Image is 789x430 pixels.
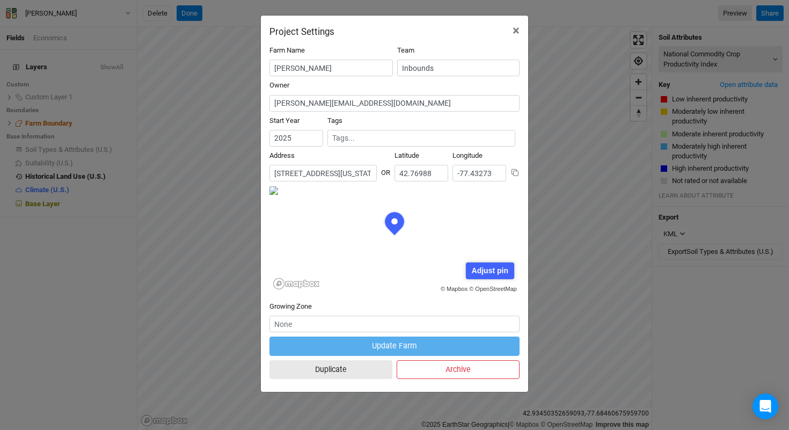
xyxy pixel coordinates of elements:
button: Close [504,16,528,46]
label: Owner [269,81,289,90]
label: Latitude [394,151,419,161]
button: Update Farm [269,337,520,355]
input: Start Year [269,130,323,147]
label: Longitude [452,151,483,161]
button: Archive [397,360,520,379]
a: © Mapbox [441,286,467,292]
input: Project/Farm Name [269,60,393,76]
input: Tags... [332,133,510,144]
h2: Project Settings [269,26,334,37]
input: megan@propagateag.com [269,95,520,112]
label: Start Year [269,116,299,126]
label: Team [397,46,414,55]
input: Latitude [394,165,448,181]
label: Tags [327,116,342,126]
input: Inbounds [397,60,520,76]
a: © OpenStreetMap [469,286,517,292]
input: None [269,316,520,332]
div: Adjust pin [466,263,514,279]
input: Longitude [452,165,506,181]
div: OR [381,159,390,178]
span: × [513,23,520,38]
button: Copy [510,168,520,177]
div: Open Intercom Messenger [753,393,778,419]
input: Address (123 James St...) [269,165,377,181]
label: Growing Zone [269,302,312,311]
label: Address [269,151,295,161]
button: Duplicate [269,360,392,379]
label: Farm Name [269,46,305,55]
a: Mapbox logo [273,278,320,290]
